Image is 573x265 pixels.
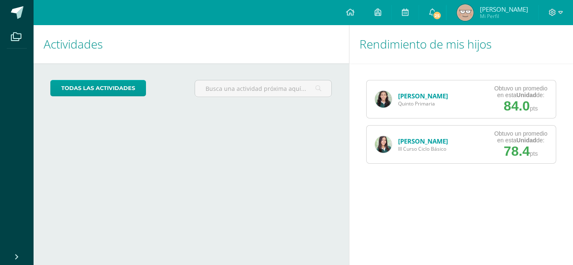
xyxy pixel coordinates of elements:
[398,137,448,145] a: [PERSON_NAME]
[504,98,530,113] span: 84.0
[44,25,339,63] h1: Actividades
[530,150,538,157] span: pts
[432,11,442,20] span: 25
[457,4,474,21] img: 5ec471dfff4524e1748c7413bc86834f.png
[375,136,392,153] img: 273148c72d0ec09d3492cbe91032ce06.png
[504,144,530,159] span: 78.4
[398,100,448,107] span: Quinto Primaria
[398,145,448,152] span: III Curso Ciclo Básico
[480,5,528,13] span: [PERSON_NAME]
[398,92,448,100] a: [PERSON_NAME]
[375,91,392,108] img: a0a12614f9491b38aed458a9f4711598.png
[516,92,536,98] strong: Unidad
[480,13,528,20] span: Mi Perfil
[494,85,547,98] div: Obtuvo un promedio en esta de:
[359,25,563,63] h1: Rendimiento de mis hijos
[50,80,146,96] a: todas las Actividades
[516,137,536,144] strong: Unidad
[494,130,547,144] div: Obtuvo un promedio en esta de:
[195,80,332,97] input: Busca una actividad próxima aquí...
[530,105,538,112] span: pts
